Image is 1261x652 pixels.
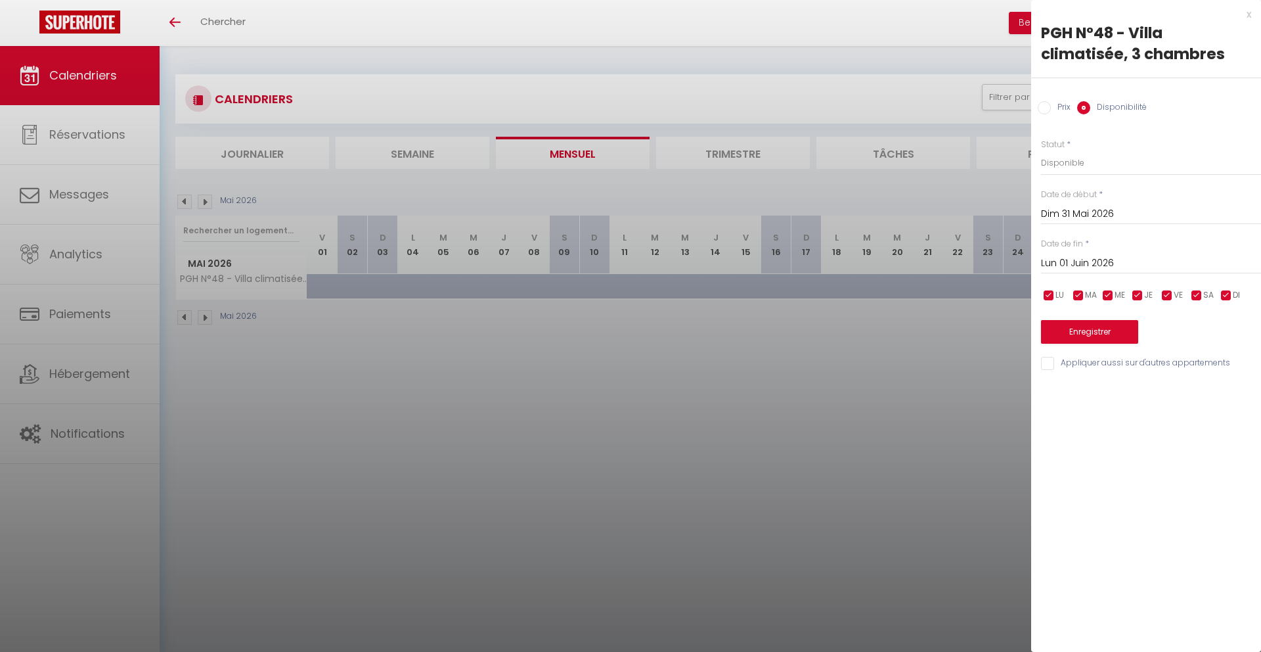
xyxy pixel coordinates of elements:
[1041,238,1083,250] label: Date de fin
[1203,289,1214,302] span: SA
[1041,320,1138,344] button: Enregistrer
[1085,289,1097,302] span: MA
[1115,289,1125,302] span: ME
[1041,189,1097,201] label: Date de début
[1233,289,1240,302] span: DI
[11,5,50,45] button: Ouvrir le widget de chat LiveChat
[1051,101,1071,116] label: Prix
[1055,289,1064,302] span: LU
[1041,22,1251,64] div: PGH N°48 - Villa climatisée, 3 chambres
[1205,593,1251,642] iframe: Chat
[1031,7,1251,22] div: x
[1090,101,1147,116] label: Disponibilité
[1174,289,1183,302] span: VE
[1041,139,1065,151] label: Statut
[1144,289,1153,302] span: JE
